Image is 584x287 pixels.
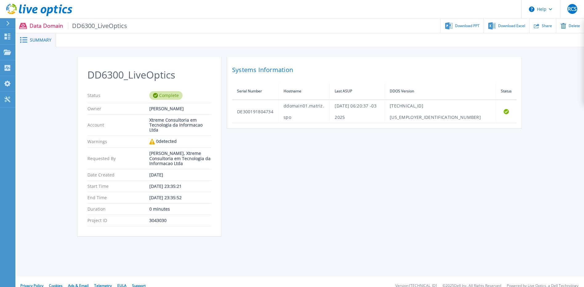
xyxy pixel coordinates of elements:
p: Data Domain [30,22,127,29]
span: Download Excel [498,24,525,28]
th: Status [496,83,517,100]
p: Requested By [87,151,149,166]
div: Xtreme Consultoria em Tecnologia da Informacao Ltda [149,118,211,132]
td: ddomain01.matriz.spo [279,100,330,123]
span: DD6300_LiveOptics [68,22,127,29]
p: Date Created [87,172,149,177]
div: 0 detected [149,139,211,144]
p: Warnings [87,139,149,144]
span: Summary [30,38,51,42]
p: Project ID [87,218,149,223]
span: Delete [569,24,580,28]
div: Complete [149,91,183,100]
span: Download PPT [455,24,480,28]
div: [PERSON_NAME] [149,106,211,111]
div: [DATE] 23:35:21 [149,184,211,189]
th: Serial Number [232,83,279,100]
p: Status [87,91,149,100]
h2: Systems Information [232,64,517,75]
td: [DATE] 06:20:37 -03 2025 [330,100,385,123]
p: Duration [87,207,149,212]
div: [DATE] 23:35:52 [149,195,211,200]
p: Account [87,118,149,132]
td: DE300191804734 [232,100,279,123]
span: Share [542,24,552,28]
h2: DD6300_LiveOptics [87,69,211,81]
div: [PERSON_NAME], Xtreme Consultoria em Tecnologia da Informacao Ltda [149,151,211,166]
div: [DATE] [149,172,211,177]
span: RCS [568,6,577,11]
th: Last ASUP [330,83,385,100]
th: DDOS Version [385,83,496,100]
td: [TECHNICAL_ID][US_EMPLOYER_IDENTIFICATION_NUMBER] [385,100,496,123]
p: Owner [87,106,149,111]
div: 3043030 [149,218,211,223]
div: 0 minutes [149,207,211,212]
p: Start Time [87,184,149,189]
th: Hostname [279,83,330,100]
p: End Time [87,195,149,200]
